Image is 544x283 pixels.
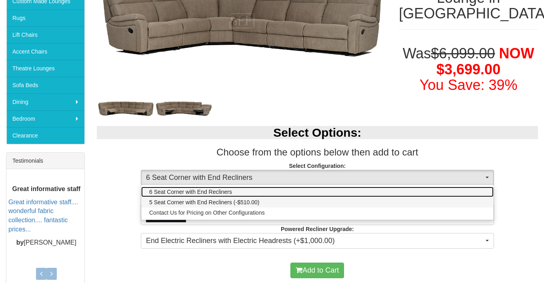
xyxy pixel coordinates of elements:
[97,147,538,157] h3: Choose from the options below then add to cart
[146,236,484,246] span: End Electric Recliners with Electric Headrests (+$1,000.00)
[6,60,84,77] a: Theatre Lounges
[146,173,484,183] span: 6 Seat Corner with End Recliners
[281,226,354,232] strong: Powered Recliner Upgrade:
[149,198,259,206] span: 5 Seat Corner with End Recliners (-$510.00)
[12,185,80,192] b: Great informative staff
[6,110,84,127] a: Bedroom
[431,45,495,62] del: $6,099.00
[6,26,84,43] a: Lift Chairs
[6,94,84,110] a: Dining
[399,46,538,93] h1: Was
[6,127,84,144] a: Clearance
[16,239,24,246] b: by
[273,126,361,139] b: Select Options:
[141,233,494,249] button: End Electric Recliners with Electric Headrests (+$1,000.00)
[141,170,494,186] button: 6 Seat Corner with End Recliners
[436,45,534,78] span: NOW $3,699.00
[289,163,346,169] strong: Select Configuration:
[149,209,265,217] span: Contact Us for Pricing on Other Configurations
[6,43,84,60] a: Accent Chairs
[6,77,84,94] a: Sofa Beds
[6,10,84,26] a: Rugs
[8,199,78,233] a: Great informative staff.... wonderful fabric collection.... fantastic prices...
[290,263,344,279] button: Add to Cart
[420,77,518,93] font: You Save: 39%
[6,153,84,169] div: Testimonials
[8,238,84,247] p: [PERSON_NAME]
[149,188,232,196] span: 6 Seat Corner with End Recliners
